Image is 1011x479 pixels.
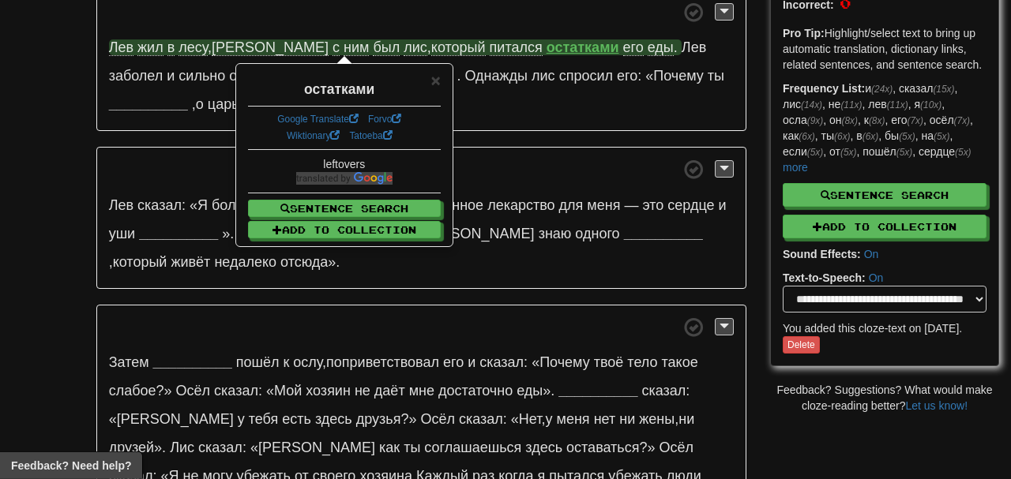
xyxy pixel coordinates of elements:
span: , , [109,197,727,241]
span: еды» [517,383,551,399]
em: (5x) [934,131,949,142]
span: — [624,197,638,213]
span: лекарство [487,197,554,213]
span: лесу [179,39,208,56]
span: лис [532,68,555,84]
span: ты [404,440,420,455]
button: Sentence Search [783,183,987,207]
span: . [222,226,234,241]
span: Лев [109,39,133,56]
span: у [238,411,245,427]
span: царь [208,96,239,112]
span: жены [639,411,675,427]
span: его [443,354,464,370]
em: (15x) [933,84,954,95]
em: (7x) [908,115,923,126]
span: «[PERSON_NAME] [250,440,375,455]
span: к [283,354,289,370]
span: твоё [594,354,624,370]
strong: остатками [547,39,619,55]
span: [PERSON_NAME] [212,39,329,56]
span: » [222,226,230,241]
em: (5x) [955,147,971,158]
a: Google Translate [277,114,359,125]
span: в [167,39,175,56]
em: (5x) [840,147,856,158]
span: «Нет [511,411,542,427]
span: . [623,39,678,56]
span: друзья [356,411,401,427]
strong: Text-to-Speech: [783,271,866,284]
span: Лис [170,440,194,455]
span: ни [619,411,635,427]
span: знаю [539,226,572,241]
span: здесь [525,440,562,455]
span: есть [282,411,311,427]
span: тело [627,354,657,370]
strong: __________ [139,226,218,241]
span: сказал: [137,197,186,213]
strong: Frequency List: [783,82,865,95]
a: On [864,248,879,260]
a: more [783,161,808,174]
span: Лев [109,197,133,213]
span: с [333,39,340,56]
strong: __________ [153,354,232,370]
span: еды [648,39,674,56]
span: сказал: [459,411,507,427]
span: меня [557,411,590,427]
em: (8x) [869,115,885,126]
span: Open feedback widget [11,458,131,473]
div: Feedback? Suggestions? What would make cloze-reading better? [770,382,999,414]
em: (24x) [871,84,893,95]
span: «Мой [266,383,302,399]
span: » [408,411,416,427]
span: Осёл [176,383,211,399]
span: меня [587,197,620,213]
span: достаточно [438,383,513,399]
span: недалеко [214,254,276,270]
a: Tatoeba [349,130,392,141]
span: и [167,68,175,84]
span: мне [409,383,434,399]
span: Однажды [465,68,528,84]
button: Sentence Search [248,200,441,217]
a: Wiktionary [287,130,340,141]
div: leftovers [248,156,441,172]
span: жил [137,39,163,56]
em: (7x) [954,115,970,126]
span: Осёл [420,411,455,427]
span: отсюда» [280,254,336,270]
p: You added this cloze-text on [DATE]. [783,320,987,354]
span: сказал: [641,383,690,399]
span: нет [594,411,616,427]
span: слабое [109,383,156,399]
span: Лев [682,39,706,55]
em: (10x) [920,99,941,110]
span: его [623,39,644,56]
strong: остатками [304,81,374,97]
span: поприветствовал [326,354,439,370]
em: (6x) [834,131,850,142]
strong: __________ [109,96,188,112]
span: ослаб [229,68,269,84]
span: у [546,411,553,427]
span: . [457,68,460,84]
span: заболел [109,68,163,84]
button: Close [431,72,441,88]
strong: __________ [558,383,637,399]
span: лис [404,39,427,56]
span: хозяин [306,383,351,399]
span: сказал: [479,354,528,370]
span: питался [490,39,543,56]
em: (6x) [863,131,878,142]
em: (14x) [801,99,822,110]
span: сказал: [198,440,246,455]
span: и [468,354,475,370]
span: соглашаешься [424,440,521,455]
span: «Я [190,197,208,213]
p: и , сказал , лис , не , лев , я , осла , он , к , его , осёл , как , ты , в , бы , на , если , от... [783,80,987,175]
span: о [196,96,204,112]
span: сердце [667,197,714,213]
span: ты [708,68,724,84]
